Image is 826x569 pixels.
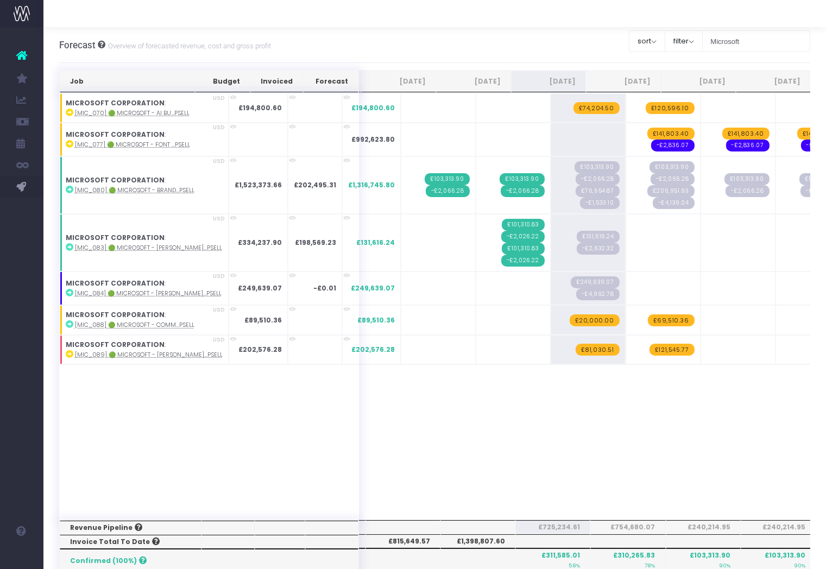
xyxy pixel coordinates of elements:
[724,173,770,185] span: Streamtime Draft Invoice: null – [MIC_080] 🟢 Microsoft - Brand Retainer FY26 - Brand - Upsell - 5
[576,185,620,197] span: Streamtime Draft Invoice: null – [MIC_080] 🟢 Microsoft - Brand Retainer FY26 - Brand - Upsell - 1
[351,345,395,355] span: £202,576.28
[577,231,620,243] span: Streamtime Draft Invoice: null – [MIC_083] 🟢 Microsoft - Rolling Thunder Approaches & Sizzles - B...
[105,40,271,50] small: Overview of forecasted revenue, cost and gross profit
[351,283,395,293] span: £249,639.07
[66,279,165,288] strong: MICROSOFT CORPORATION
[213,157,225,165] span: USD
[571,276,620,288] span: Streamtime Draft Invoice: null – [MIC_084] 🟢 Microsoft - Rolling Thunder Templates & Guidelines -...
[303,71,358,92] th: Forecast
[60,271,229,305] td: :
[213,336,225,344] span: USD
[60,535,201,549] th: Invoice Total To Date
[60,214,229,271] td: :
[361,71,436,92] th: Jul 25: activate to sort column ascending
[365,534,440,548] th: £815,649.57
[651,173,695,185] span: Streamtime Draft Invoice: null – [MIC_080] 🟢 Microsoft - Brand Retainer FY26 - Brand - Upsell
[213,94,225,102] span: USD
[661,71,736,92] th: Nov 25: activate to sort column ascending
[213,272,225,280] span: USD
[511,71,586,92] th: Sep 25: activate to sort column ascending
[726,140,770,151] span: wayahead Cost Forecast Item
[650,344,695,356] span: wayahead Revenue Forecast Item
[295,238,336,247] strong: £198,569.23
[75,141,190,149] abbr: [MIC_077] 🟢 Microsoft - Font X - Brand - Upsell
[75,289,222,298] abbr: [MIC_084] 🟢 Microsoft - Rolling Thunder Templates & Guidelines - Brand - Upsell
[650,161,695,173] span: Streamtime Draft Invoice: null – [MIC_080] 🟢 Microsoft - Brand Retainer FY26 - Brand - Upsell - 4
[726,185,770,197] span: Streamtime Draft Invoice: null – [MIC_080] 🟢 Microsoft - Brand Retainer FY26 - Brand - Upsell
[60,123,229,156] td: :
[75,351,223,359] abbr: [MIC_089] 🟢 Microsoft - Rolling Thunder - Retainer - Brand - Upsell
[426,185,470,197] span: Streamtime Invoice: 2425 – [MIC_080] 🟢 Microsoft - Brand Retainer FY26 - Brand - Upsell
[66,310,165,319] strong: MICROSOFT CORPORATION
[576,344,620,356] span: wayahead Revenue Forecast Item
[213,214,225,223] span: USD
[60,305,229,334] td: :
[736,71,811,92] th: Dec 25: activate to sort column ascending
[66,340,165,349] strong: MICROSOFT CORPORATION
[238,238,282,247] strong: £334,237.90
[356,238,395,248] span: £131,616.24
[719,560,730,569] small: 90%
[357,315,395,325] span: £89,510.36
[351,103,395,113] span: £194,800.60
[235,180,282,189] strong: £1,523,373.66
[653,197,695,209] span: Streamtime Draft Invoice: null – [MIC_080] 🟢 Microsoft - Brand Retainer FY26 - Brand - Upsell
[238,283,282,293] strong: £249,639.07
[75,109,190,117] abbr: [MIC_070] 🟢 Microsoft - AI Business Solutions VI - Brand - Upsell
[66,175,165,185] strong: MICROSOFT CORPORATION
[501,231,545,243] span: Streamtime Invoice: 2471 – [MIC_083] 🟢 Microsoft - Rolling Thunder Approaches & Sizzles - Brand -...
[75,321,194,329] abbr: [MIC_088] 🟢 Microsoft - Commercial RFQ - Brand - Upsell
[586,71,661,92] th: Oct 25: activate to sort column ascending
[648,314,695,326] span: wayahead Revenue Forecast Item
[741,520,816,534] th: £240,214.95
[580,197,620,209] span: Streamtime Draft Invoice: null – [MIC_080] 🟢 Microsoft - Brand Retainer FY26 - Brand - Upsell
[570,314,620,326] span: wayahead Revenue Forecast Item
[436,71,511,92] th: Aug 25: activate to sort column ascending
[647,185,695,197] span: Streamtime Draft Invoice: null – [MIC_080] 🟢 Microsoft - Brand Retainer FY26 - Brand - Upsell - 2
[348,180,395,190] span: £1,316,745.80
[794,560,805,569] small: 90%
[500,173,545,185] span: Streamtime Invoice: 2455 – [MIC_080] 🟢 Microsoft - Brand Retainer FY26 - Brand - Upsell - 2
[213,306,225,314] span: USD
[294,180,336,189] strong: £202,495.31
[575,161,620,173] span: Streamtime Draft Invoice: null – [MIC_080] 🟢 Microsoft - Brand Retainer FY26 - Brand - Upsell - 3
[313,283,336,293] strong: -£0.01
[576,173,620,185] span: Streamtime Draft Invoice: null – [MIC_080] 🟢 Microsoft - Brand Retainer FY26 - Brand - Upsell
[569,560,580,569] small: 58%
[573,102,620,114] span: wayahead Revenue Forecast Item
[647,128,695,140] span: wayahead Revenue Forecast Item
[515,520,590,534] th: £725,234.61
[722,128,770,140] span: wayahead Revenue Forecast Item
[195,71,251,92] th: Budget
[351,135,395,144] span: £992,623.80
[66,233,165,242] strong: MICROSOFT CORPORATION
[577,243,620,255] span: Streamtime Draft Invoice: null – [MIC_083] 🟢 Microsoft - Rolling Thunder Approaches & Sizzles - B...
[502,243,545,255] span: Streamtime Invoice: 2458 – [MIC_083] 🟢 Microsoft - Rolling Thunder Approaches & Sizzles - Brand -...
[590,520,665,534] th: £754,680.07
[14,547,30,564] img: images/default_profile_image.png
[60,93,229,123] td: :
[213,123,225,131] span: USD
[75,186,194,194] abbr: [MIC_080] 🟢 Microsoft - Brand Retainer FY26 - Brand - Upsell
[60,335,229,364] td: :
[646,102,695,114] span: wayahead Revenue Forecast Item
[75,244,222,252] abbr: [MIC_083] 🟢 Microsoft - Rolling Thunder Approaches & Sizzles - Brand - Upsell
[440,534,515,548] th: £1,398,807.60
[238,103,282,112] strong: £194,800.60
[60,156,229,214] td: :
[60,521,201,535] th: Revenue Pipeline
[576,288,620,300] span: Streamtime Draft Invoice: null – [MIC_084] 🟢 Microsoft - Rolling Thunder Templates & Guidelines -...
[59,40,96,50] span: Forecast
[666,520,741,534] th: £240,214.95
[250,71,303,92] th: Invoiced
[501,185,545,197] span: Streamtime Invoice: 2456 – [MIC_080] 🟢 Microsoft - Brand Retainer FY26 - Brand - Upsell
[502,219,545,231] span: Streamtime Invoice: 2470 – [MIC_083] 🟢 Microsoft - Rolling Thunder Approaches & Sizzles - Brand -...
[238,345,282,354] strong: £202,576.28
[244,315,282,325] strong: £89,510.36
[645,560,655,569] small: 78%
[651,140,695,151] span: wayahead Cost Forecast Item
[629,30,665,52] button: sort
